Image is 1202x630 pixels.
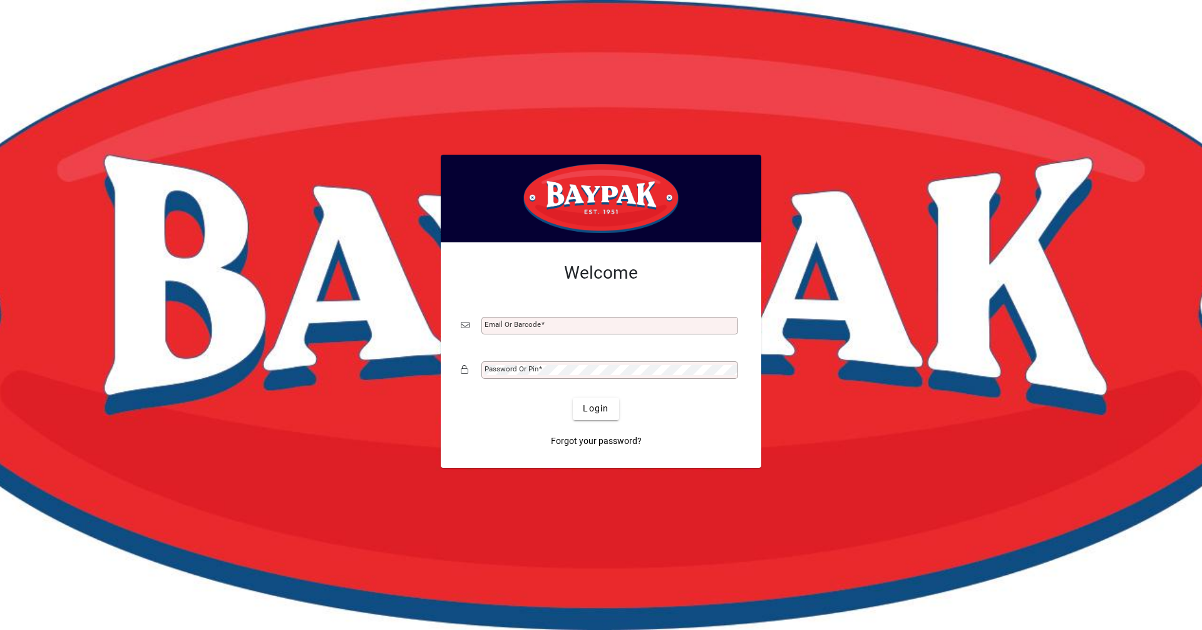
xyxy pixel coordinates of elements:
[461,262,741,284] h2: Welcome
[573,398,619,420] button: Login
[583,402,609,415] span: Login
[485,364,538,373] mat-label: Password or Pin
[485,320,541,329] mat-label: Email or Barcode
[546,430,647,453] a: Forgot your password?
[551,435,642,448] span: Forgot your password?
